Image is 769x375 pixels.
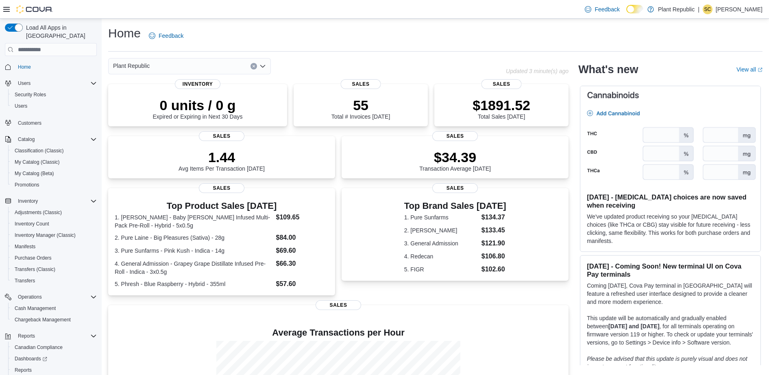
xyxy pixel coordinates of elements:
span: Inventory Manager (Classic) [15,232,76,238]
span: Sales [481,79,522,89]
span: My Catalog (Beta) [15,170,54,177]
span: Reports [15,331,97,341]
span: Plant Republic [113,61,150,71]
div: Total # Invoices [DATE] [331,97,390,120]
dd: $106.80 [481,251,506,261]
p: Plant Republic [658,4,695,14]
a: Transfers (Classic) [11,264,59,274]
p: Coming [DATE], Cova Pay terminal in [GEOGRAPHIC_DATA] will feature a refreshed user interface des... [587,282,754,306]
button: Users [2,78,100,89]
span: My Catalog (Classic) [15,159,60,165]
dt: 5. Phresh - Blue Raspberry - Hybrid - 355ml [115,280,273,288]
dd: $133.45 [481,225,506,235]
div: Transaction Average [DATE] [419,149,491,172]
p: We've updated product receiving so your [MEDICAL_DATA] choices (like THCa or CBG) stay visible fo... [587,212,754,245]
a: Manifests [11,242,39,251]
h1: Home [108,25,141,41]
dd: $134.37 [481,212,506,222]
dt: 5. FIGR [404,265,478,273]
button: Transfers [8,275,100,286]
a: My Catalog (Classic) [11,157,63,167]
dt: 2. [PERSON_NAME] [404,226,478,234]
a: Customers [15,118,45,128]
button: Operations [2,291,100,303]
p: This update will be automatically and gradually enabled between , for all terminals operating on ... [587,314,754,347]
span: Users [15,78,97,88]
span: Load All Apps in [GEOGRAPHIC_DATA] [23,24,97,40]
button: Security Roles [8,89,100,100]
div: Samantha Crosby [703,4,712,14]
span: Operations [18,294,42,300]
span: Feedback [595,5,619,13]
span: Inventory Count [11,219,97,229]
span: Users [11,101,97,111]
a: Cash Management [11,303,59,313]
dd: $109.65 [276,212,329,222]
span: Transfers [11,276,97,286]
button: Inventory [15,196,41,206]
span: Users [18,80,30,87]
dd: $69.60 [276,246,329,256]
button: My Catalog (Classic) [8,156,100,168]
a: Users [11,101,30,111]
button: Inventory [2,195,100,207]
dt: 3. Pure Sunfarms - Pink Kush - Indica - 14g [115,247,273,255]
div: Avg Items Per Transaction [DATE] [179,149,265,172]
a: Purchase Orders [11,253,55,263]
span: Canadian Compliance [15,344,63,351]
button: Cash Management [8,303,100,314]
img: Cova [16,5,53,13]
span: Transfers [15,277,35,284]
span: Customers [15,117,97,128]
a: Home [15,62,34,72]
span: Classification (Classic) [11,146,97,156]
span: Inventory [18,198,38,204]
a: Transfers [11,276,38,286]
dt: 2. Pure Laine - Big Pleasures (Sativa) - 28g [115,234,273,242]
span: Cash Management [11,303,97,313]
h3: [DATE] - [MEDICAL_DATA] choices are now saved when receiving [587,193,754,209]
span: Reports [11,365,97,375]
span: SC [704,4,711,14]
span: Dashboards [11,354,97,364]
a: Dashboards [11,354,50,364]
a: Feedback [582,1,623,17]
span: Manifests [15,243,35,250]
button: My Catalog (Beta) [8,168,100,179]
span: Chargeback Management [15,316,71,323]
button: Open list of options [259,63,266,69]
span: Operations [15,292,97,302]
span: Promotions [11,180,97,190]
a: Promotions [11,180,43,190]
dt: 4. Redecan [404,252,478,260]
div: Expired or Expiring in Next 30 Days [153,97,243,120]
span: Chargeback Management [11,315,97,325]
button: Catalog [2,134,100,145]
p: [PERSON_NAME] [716,4,762,14]
p: $1891.52 [473,97,530,113]
span: Catalog [18,136,35,143]
svg: External link [758,67,762,72]
h3: Top Brand Sales [DATE] [404,201,506,211]
span: Sales [341,79,381,89]
span: Feedback [159,32,183,40]
a: Adjustments (Classic) [11,208,65,217]
dt: 1. [PERSON_NAME] - Baby [PERSON_NAME] Infused Multi-Pack Pre-Roll - Hybrid - 5x0.5g [115,213,273,230]
a: Feedback [146,28,187,44]
button: Customers [2,117,100,128]
span: Purchase Orders [15,255,52,261]
a: Classification (Classic) [11,146,67,156]
p: $34.39 [419,149,491,165]
dd: $121.90 [481,238,506,248]
button: Canadian Compliance [8,342,100,353]
span: Sales [199,131,244,141]
span: Home [15,62,97,72]
a: Inventory Manager (Classic) [11,230,79,240]
a: Canadian Compliance [11,342,66,352]
a: View allExternal link [736,66,762,73]
span: Purchase Orders [11,253,97,263]
a: Inventory Count [11,219,52,229]
button: Catalog [15,134,38,144]
span: Inventory Manager (Classic) [11,230,97,240]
